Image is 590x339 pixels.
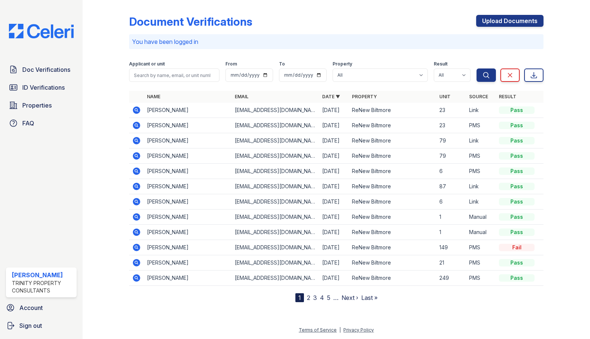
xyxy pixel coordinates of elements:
td: ReNew Biltmore [349,210,436,225]
div: Pass [499,228,535,236]
td: 23 [436,118,466,133]
td: [EMAIL_ADDRESS][DOMAIN_NAME] [232,255,319,271]
td: PMS [466,118,496,133]
a: Next › [342,294,358,301]
td: 79 [436,148,466,164]
td: [DATE] [319,179,349,194]
td: ReNew Biltmore [349,164,436,179]
span: Doc Verifications [22,65,70,74]
a: Result [499,94,516,99]
label: From [225,61,237,67]
td: PMS [466,148,496,164]
div: Pass [499,198,535,205]
td: [EMAIL_ADDRESS][DOMAIN_NAME] [232,148,319,164]
td: [DATE] [319,133,349,148]
td: 1 [436,225,466,240]
td: [EMAIL_ADDRESS][DOMAIN_NAME] [232,118,319,133]
div: [PERSON_NAME] [12,271,74,279]
a: Email [235,94,248,99]
a: Account [3,300,80,315]
label: To [279,61,285,67]
a: Property [352,94,377,99]
div: Pass [499,106,535,114]
td: [PERSON_NAME] [144,164,231,179]
td: 6 [436,194,466,210]
td: [EMAIL_ADDRESS][DOMAIN_NAME] [232,240,319,255]
span: ID Verifications [22,83,65,92]
td: [PERSON_NAME] [144,210,231,225]
td: [PERSON_NAME] [144,103,231,118]
td: ReNew Biltmore [349,255,436,271]
td: ReNew Biltmore [349,271,436,286]
a: 5 [327,294,330,301]
div: Pass [499,183,535,190]
a: 2 [307,294,310,301]
td: [DATE] [319,103,349,118]
td: [DATE] [319,255,349,271]
td: 21 [436,255,466,271]
td: [DATE] [319,148,349,164]
td: [EMAIL_ADDRESS][DOMAIN_NAME] [232,210,319,225]
a: Terms of Service [299,327,337,333]
div: Trinity Property Consultants [12,279,74,294]
div: Document Verifications [129,15,252,28]
td: [PERSON_NAME] [144,225,231,240]
a: 3 [313,294,317,301]
td: [PERSON_NAME] [144,118,231,133]
td: 87 [436,179,466,194]
td: [DATE] [319,194,349,210]
td: [DATE] [319,240,349,255]
td: 23 [436,103,466,118]
a: ID Verifications [6,80,77,95]
td: 249 [436,271,466,286]
span: Account [19,303,43,312]
td: [DATE] [319,164,349,179]
a: FAQ [6,116,77,131]
td: PMS [466,255,496,271]
td: [EMAIL_ADDRESS][DOMAIN_NAME] [232,103,319,118]
td: Manual [466,210,496,225]
span: … [333,293,339,302]
td: ReNew Biltmore [349,179,436,194]
a: Upload Documents [476,15,543,27]
td: PMS [466,271,496,286]
td: ReNew Biltmore [349,194,436,210]
p: You have been logged in [132,37,541,46]
td: Link [466,133,496,148]
td: [DATE] [319,210,349,225]
label: Applicant or unit [129,61,165,67]
td: [PERSON_NAME] [144,240,231,255]
td: 6 [436,164,466,179]
td: PMS [466,164,496,179]
div: Fail [499,244,535,251]
td: Link [466,103,496,118]
td: [PERSON_NAME] [144,194,231,210]
span: Sign out [19,321,42,330]
div: | [339,327,341,333]
div: Pass [499,213,535,221]
td: [PERSON_NAME] [144,179,231,194]
td: [PERSON_NAME] [144,133,231,148]
a: Source [469,94,488,99]
a: Privacy Policy [343,327,374,333]
td: PMS [466,240,496,255]
td: [EMAIL_ADDRESS][DOMAIN_NAME] [232,225,319,240]
a: 4 [320,294,324,301]
a: Properties [6,98,77,113]
td: [PERSON_NAME] [144,255,231,271]
div: Pass [499,152,535,160]
div: Pass [499,167,535,175]
td: [EMAIL_ADDRESS][DOMAIN_NAME] [232,179,319,194]
td: [DATE] [319,118,349,133]
td: ReNew Biltmore [349,118,436,133]
td: [PERSON_NAME] [144,271,231,286]
td: ReNew Biltmore [349,133,436,148]
a: Sign out [3,318,80,333]
td: ReNew Biltmore [349,148,436,164]
a: Name [147,94,160,99]
a: Date ▼ [322,94,340,99]
a: Doc Verifications [6,62,77,77]
span: FAQ [22,119,34,128]
td: ReNew Biltmore [349,225,436,240]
